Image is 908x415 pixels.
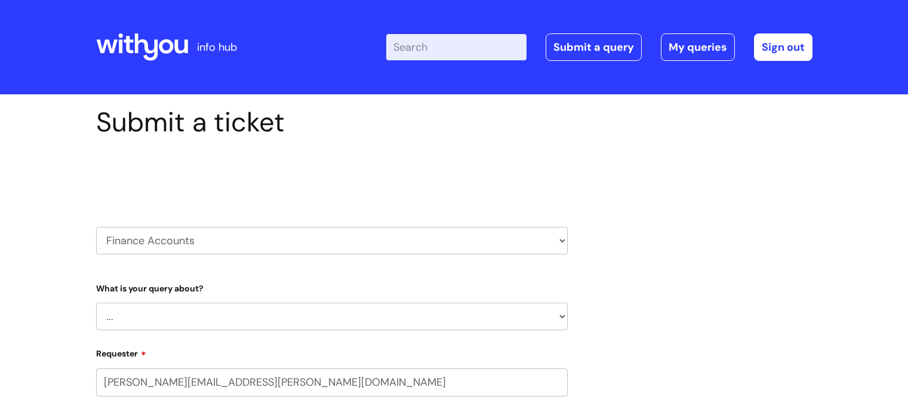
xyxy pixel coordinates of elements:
p: info hub [197,38,237,57]
h1: Submit a ticket [96,106,568,139]
div: | - [386,33,812,61]
a: Sign out [754,33,812,61]
input: Search [386,34,527,60]
a: Submit a query [546,33,642,61]
label: What is your query about? [96,281,568,294]
a: My queries [661,33,735,61]
input: Email [96,368,568,396]
h2: Select issue type [96,166,568,188]
label: Requester [96,345,568,359]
